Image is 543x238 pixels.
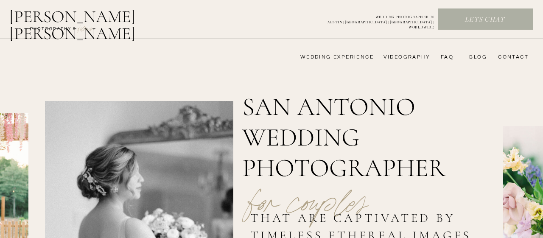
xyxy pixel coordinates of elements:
[437,54,453,61] a: FAQ
[466,54,487,61] a: bLog
[495,54,529,61] a: CONTACT
[313,15,434,24] p: WEDDING PHOTOGRAPHER IN AUSTIN | [GEOGRAPHIC_DATA] | [GEOGRAPHIC_DATA] | WORLDWIDE
[25,26,81,36] a: photography &
[381,54,430,61] a: videography
[9,8,179,28] a: [PERSON_NAME] [PERSON_NAME]
[288,54,374,61] a: wedding experience
[313,15,434,24] a: WEDDING PHOTOGRAPHER INAUSTIN | [GEOGRAPHIC_DATA] | [GEOGRAPHIC_DATA] | WORLDWIDE
[70,23,101,33] a: FILMs
[438,15,532,25] a: Lets chat
[227,161,388,215] p: for couples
